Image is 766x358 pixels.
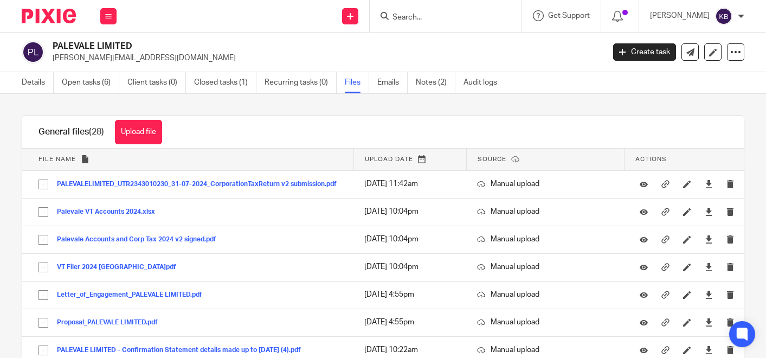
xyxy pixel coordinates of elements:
p: [DATE] 11:42am [364,178,455,189]
input: Select [33,229,54,250]
h2: PALEVALE LIMITED [53,41,488,52]
span: (28) [89,127,104,136]
button: Palevale Accounts and Corp Tax 2024 v2 signed.pdf [57,236,224,244]
a: Details [22,72,54,93]
a: Recurring tasks (0) [265,72,337,93]
img: svg%3E [715,8,732,25]
a: Audit logs [464,72,505,93]
p: Manual upload [477,234,613,245]
p: Manual upload [477,261,613,272]
p: [PERSON_NAME][EMAIL_ADDRESS][DOMAIN_NAME] [53,53,597,63]
a: Download [705,178,713,189]
p: Manual upload [477,178,613,189]
p: Manual upload [477,317,613,328]
span: Source [478,156,506,162]
span: Actions [635,156,667,162]
a: Download [705,206,713,217]
p: [DATE] 10:04pm [364,234,455,245]
p: [DATE] 4:55pm [364,317,455,328]
a: Download [705,344,713,355]
button: Palevale VT Accounts 2024.xlsx [57,208,163,216]
span: Get Support [548,12,590,20]
p: Manual upload [477,289,613,300]
span: File name [38,156,76,162]
button: Letter_of_Engagement_PALEVALE LIMITED.pdf [57,291,210,299]
p: [DATE] 4:55pm [364,289,455,300]
a: Download [705,234,713,245]
p: Manual upload [477,344,613,355]
button: PALEVALE LIMITED - Confirmation Statement details made up to [DATE] (4).pdf [57,347,309,354]
a: Emails [377,72,408,93]
p: [DATE] 10:04pm [364,261,455,272]
p: Manual upload [477,206,613,217]
button: Proposal_PALEVALE LIMITED.pdf [57,319,166,327]
h1: General files [38,126,104,138]
input: Select [33,174,54,195]
input: Search [391,13,489,23]
a: Download [705,317,713,328]
a: Create task [613,43,676,61]
a: Notes (2) [416,72,455,93]
input: Select [33,202,54,222]
button: VT Filer 2024 [GEOGRAPHIC_DATA]pdf [57,264,184,271]
span: Upload date [365,156,413,162]
button: Upload file [115,120,162,144]
a: Download [705,289,713,300]
a: Files [345,72,369,93]
p: [DATE] 10:04pm [364,206,455,217]
img: svg%3E [22,41,44,63]
input: Select [33,257,54,278]
input: Select [33,312,54,333]
p: [PERSON_NAME] [650,10,710,21]
a: Closed tasks (1) [194,72,256,93]
p: [DATE] 10:22am [364,344,455,355]
a: Client tasks (0) [127,72,186,93]
button: PALEVALELIMITED_UTR2343010230_31-07-2024_CorporationTaxReturn v2 submission.pdf [57,181,345,188]
a: Open tasks (6) [62,72,119,93]
input: Select [33,285,54,305]
img: Pixie [22,9,76,23]
a: Download [705,261,713,272]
